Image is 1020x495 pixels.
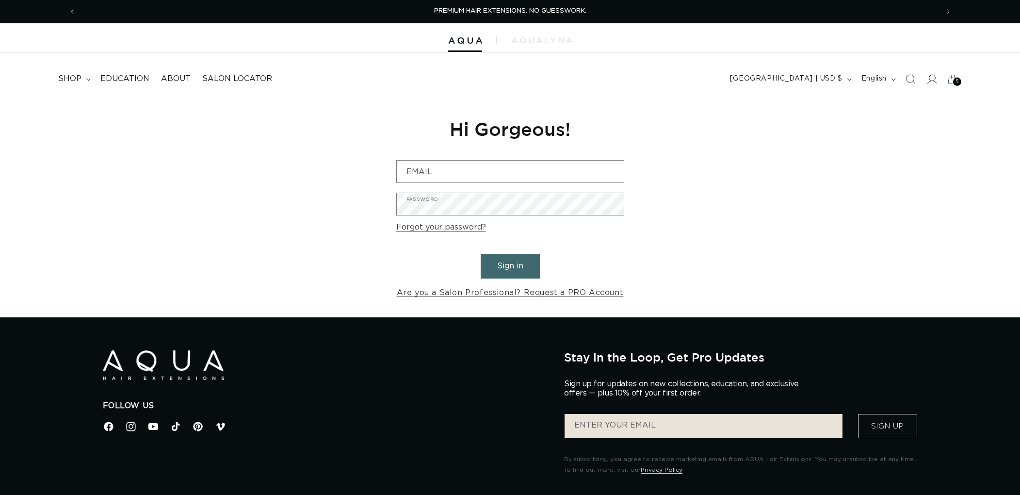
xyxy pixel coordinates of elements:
[724,70,856,88] button: [GEOGRAPHIC_DATA] | USD $
[564,379,807,398] p: Sign up for updates on new collections, education, and exclusive offers — plus 10% off your first...
[95,68,155,90] a: Education
[565,414,842,438] input: ENTER YOUR EMAIL
[856,70,900,88] button: English
[512,37,572,43] img: aqualyna.com
[62,2,83,21] button: Previous announcement
[861,74,887,84] span: English
[730,74,842,84] span: [GEOGRAPHIC_DATA] | USD $
[103,401,550,411] h2: Follow Us
[564,454,917,475] p: By subscribing, you agree to receive marketing emails from AQUA Hair Extensions. You may unsubscr...
[52,68,95,90] summary: shop
[956,78,959,86] span: 5
[202,74,272,84] span: Salon Locator
[103,350,224,380] img: Aqua Hair Extensions
[434,8,586,14] span: PREMIUM HAIR EXTENSIONS. NO GUESSWORK.
[196,68,278,90] a: Salon Locator
[397,161,624,182] input: Email
[641,467,682,473] a: Privacy Policy
[155,68,196,90] a: About
[397,286,624,300] a: Are you a Salon Professional? Request a PRO Account
[938,2,959,21] button: Next announcement
[396,117,624,141] h1: Hi Gorgeous!
[161,74,191,84] span: About
[858,414,917,438] button: Sign Up
[448,37,482,44] img: Aqua Hair Extensions
[481,254,540,279] button: Sign in
[564,350,917,364] h2: Stay in the Loop, Get Pro Updates
[58,74,81,84] span: shop
[100,74,149,84] span: Education
[900,68,921,90] summary: Search
[396,220,486,234] a: Forgot your password?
